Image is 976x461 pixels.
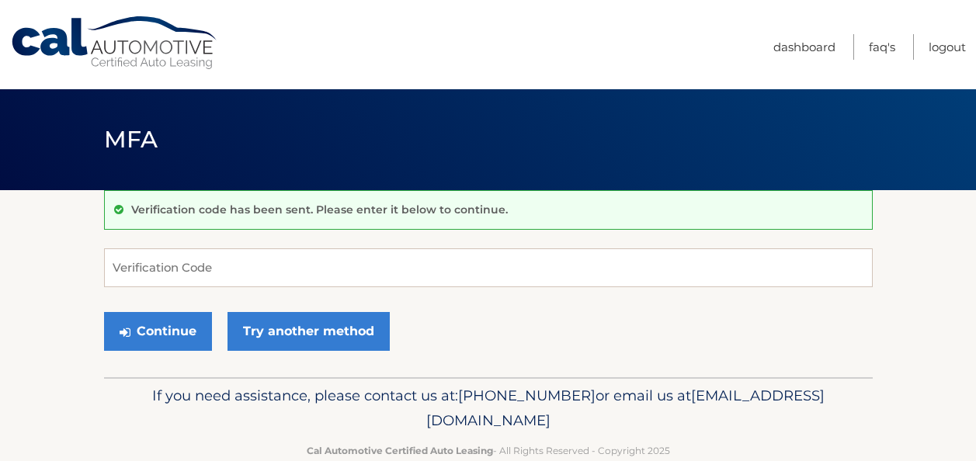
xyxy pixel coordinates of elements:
p: Verification code has been sent. Please enter it below to continue. [131,203,508,217]
button: Continue [104,312,212,351]
a: Cal Automotive [10,16,220,71]
a: FAQ's [869,34,895,60]
span: [PHONE_NUMBER] [458,386,596,404]
a: Try another method [228,312,390,351]
span: MFA [104,125,158,154]
span: [EMAIL_ADDRESS][DOMAIN_NAME] [426,386,825,429]
a: Logout [929,34,966,60]
input: Verification Code [104,248,873,287]
p: - All Rights Reserved - Copyright 2025 [114,442,863,459]
a: Dashboard [773,34,835,60]
p: If you need assistance, please contact us at: or email us at [114,383,863,433]
strong: Cal Automotive Certified Auto Leasing [307,445,493,456]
